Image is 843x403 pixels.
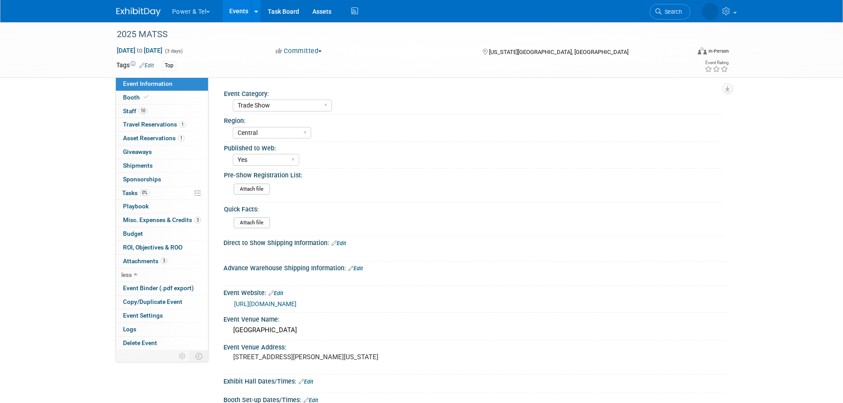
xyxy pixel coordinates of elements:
span: Event Information [123,80,173,87]
a: Edit [139,62,154,69]
span: Booth [123,94,150,101]
a: Budget [116,227,208,241]
div: Event Venue Address: [223,341,727,352]
span: 10 [139,107,147,114]
span: to [135,47,144,54]
img: Format-Inperson.png [698,47,707,54]
div: Direct to Show Shipping Information: [223,236,727,248]
span: Event Binder (.pdf export) [123,284,194,292]
span: Delete Event [123,339,157,346]
td: Personalize Event Tab Strip [175,350,190,362]
a: Edit [299,379,313,385]
a: Edit [348,265,363,272]
span: Attachments [123,257,167,265]
a: Search [650,4,690,19]
span: ROI, Objectives & ROO [123,244,182,251]
div: Pre-Show Registration List: [224,169,723,180]
span: Sponsorships [123,176,161,183]
a: Staff10 [116,105,208,118]
span: Shipments [123,162,153,169]
span: [DATE] [DATE] [116,46,163,54]
img: Melissa Seibring [702,3,719,20]
a: Edit [269,290,283,296]
span: Logs [123,326,136,333]
span: Event Settings [123,312,163,319]
span: 1 [178,135,185,142]
a: Shipments [116,159,208,173]
a: Logs [116,323,208,336]
div: Quick Facts: [224,203,723,214]
div: Event Category: [224,87,723,98]
div: Event Rating [704,61,728,65]
div: Exhibit Hall Dates/Times: [223,375,727,386]
a: ROI, Objectives & ROO [116,241,208,254]
a: Attachments3 [116,255,208,268]
div: 2025 MATSS [114,27,677,42]
a: Giveaways [116,146,208,159]
a: Tasks0% [116,187,208,200]
a: Misc. Expenses & Credits3 [116,214,208,227]
a: Event Information [116,77,208,91]
div: Region: [224,114,723,125]
span: Budget [123,230,143,237]
span: Asset Reservations [123,134,185,142]
a: Travel Reservations1 [116,118,208,131]
span: (3 days) [164,48,183,54]
span: Travel Reservations [123,121,186,128]
span: Tasks [122,189,150,196]
a: Booth [116,91,208,104]
span: 3 [194,217,201,223]
div: Top [162,61,176,70]
i: Booth reservation complete [144,95,148,100]
div: Published to Web: [224,142,723,153]
pre: [STREET_ADDRESS][PERSON_NAME][US_STATE] [233,353,423,361]
a: [URL][DOMAIN_NAME] [234,300,296,307]
a: Playbook [116,200,208,213]
span: less [121,271,132,278]
span: Search [662,8,682,15]
div: [GEOGRAPHIC_DATA] [230,323,720,337]
span: Copy/Duplicate Event [123,298,182,305]
a: Event Settings [116,309,208,322]
a: Asset Reservations1 [116,132,208,145]
img: ExhibitDay [116,8,161,16]
span: Playbook [123,203,149,210]
span: Misc. Expenses & Credits [123,216,201,223]
button: Committed [273,46,325,56]
a: Copy/Duplicate Event [116,296,208,309]
div: Advance Warehouse Shipping Information: [223,261,727,273]
div: Event Venue Name: [223,313,727,324]
span: Staff [123,107,147,115]
a: Sponsorships [116,173,208,186]
td: Tags [116,61,154,71]
span: 0% [140,189,150,196]
a: Delete Event [116,337,208,350]
span: 3 [161,257,167,264]
td: Toggle Event Tabs [190,350,208,362]
a: Edit [331,240,346,246]
a: less [116,269,208,282]
div: In-Person [708,48,729,54]
span: [US_STATE][GEOGRAPHIC_DATA], [GEOGRAPHIC_DATA] [489,49,628,55]
span: 1 [179,121,186,128]
a: Event Binder (.pdf export) [116,282,208,295]
div: Event Format [638,46,729,59]
div: Event Website: [223,286,727,298]
span: Giveaways [123,148,152,155]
